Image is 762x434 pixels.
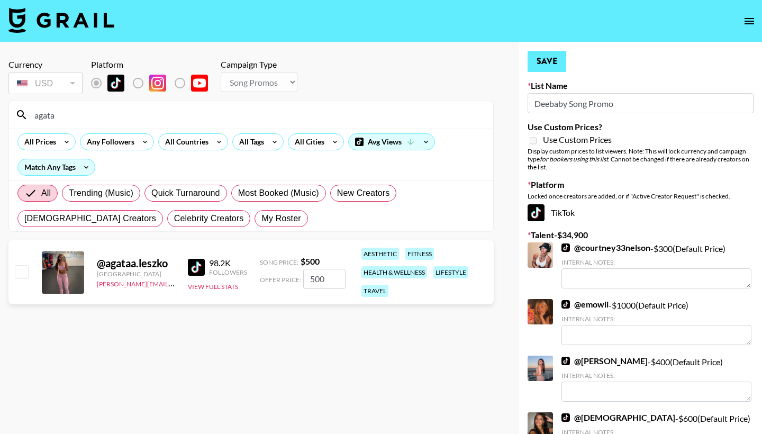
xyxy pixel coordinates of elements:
img: Instagram [149,75,166,92]
img: TikTok [188,259,205,276]
div: Any Followers [80,134,137,150]
span: Use Custom Prices [543,134,612,145]
span: All [41,187,51,200]
a: @courtney33nelson [561,242,650,253]
div: Currency [8,59,83,70]
a: @[DEMOGRAPHIC_DATA] [561,412,675,423]
div: Locked once creators are added, or if "Active Creator Request" is checked. [528,192,754,200]
a: [PERSON_NAME][EMAIL_ADDRESS][PERSON_NAME][DOMAIN_NAME] [97,278,304,288]
img: TikTok [107,75,124,92]
div: Display custom prices to list viewers. Note: This will lock currency and campaign type . Cannot b... [528,147,754,171]
div: health & wellness [361,266,427,278]
span: [DEMOGRAPHIC_DATA] Creators [24,212,156,225]
img: TikTok [561,357,570,365]
div: All Countries [159,134,211,150]
div: - $ 400 (Default Price) [561,356,751,402]
div: Avg Views [349,134,434,150]
span: New Creators [337,187,390,200]
div: Remove selected talent to change your currency [8,70,83,96]
div: All Cities [288,134,326,150]
div: travel [361,285,388,297]
div: Remove selected talent to change platforms [91,72,216,94]
img: TikTok [561,413,570,422]
div: aesthetic [361,248,399,260]
span: Quick Turnaround [151,187,220,200]
button: open drawer [739,11,760,32]
label: Use Custom Prices? [528,122,754,132]
span: Trending (Music) [69,187,133,200]
div: [GEOGRAPHIC_DATA] [97,270,175,278]
button: Save [528,51,566,72]
div: Internal Notes: [561,315,751,323]
span: Song Price: [260,258,298,266]
label: List Name [528,80,754,91]
div: 98.2K [209,258,247,268]
img: TikTok [528,204,545,221]
img: Grail Talent [8,7,114,33]
strong: $ 500 [301,256,320,266]
label: Platform [528,179,754,190]
div: Followers [209,268,247,276]
div: Platform [91,59,216,70]
div: - $ 300 (Default Price) [561,242,751,288]
label: Talent - $ 34,900 [528,230,754,240]
div: TikTok [528,204,754,221]
em: for bookers using this list [540,155,608,163]
div: All Prices [18,134,58,150]
img: TikTok [561,243,570,252]
img: TikTok [561,300,570,309]
span: My Roster [261,212,301,225]
a: @[PERSON_NAME] [561,356,648,366]
div: @ agataa.leszko [97,257,175,270]
div: Internal Notes: [561,258,751,266]
img: YouTube [191,75,208,92]
div: Campaign Type [221,59,297,70]
a: @emowii [561,299,609,310]
input: Search by User Name [28,106,487,123]
div: Internal Notes: [561,372,751,379]
span: Most Booked (Music) [238,187,319,200]
div: lifestyle [433,266,468,278]
div: USD [11,74,80,93]
button: View Full Stats [188,283,238,291]
span: Offer Price: [260,276,301,284]
input: 500 [303,269,346,289]
div: - $ 1000 (Default Price) [561,299,751,345]
div: All Tags [233,134,266,150]
div: Match Any Tags [18,159,95,175]
span: Celebrity Creators [174,212,244,225]
div: fitness [405,248,434,260]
